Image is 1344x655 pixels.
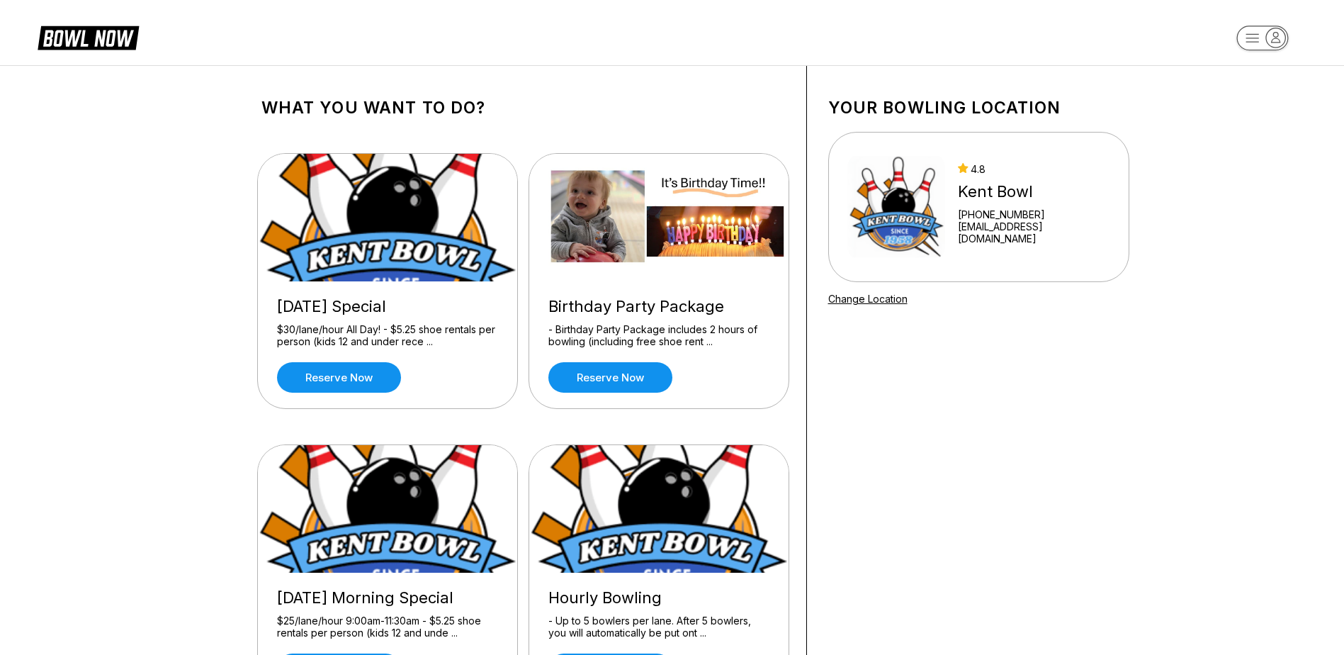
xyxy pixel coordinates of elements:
[529,445,790,573] img: Hourly Bowling
[277,297,498,316] div: [DATE] Special
[277,362,401,393] a: Reserve now
[277,615,498,639] div: $25/lane/hour 9:00am-11:30am - $5.25 shoe rentals per person (kids 12 and unde ...
[529,154,790,281] img: Birthday Party Package
[277,323,498,348] div: $30/lane/hour All Day! - $5.25 shoe rentals per person (kids 12 and under rece ...
[548,362,672,393] a: Reserve now
[847,154,946,260] img: Kent Bowl
[258,154,519,281] img: Wednesday Special
[958,163,1109,175] div: 4.8
[958,208,1109,220] div: [PHONE_NUMBER]
[958,182,1109,201] div: Kent Bowl
[548,615,769,639] div: - Up to 5 bowlers per lane. After 5 bowlers, you will automatically be put ont ...
[828,98,1129,118] h1: Your bowling location
[548,297,769,316] div: Birthday Party Package
[828,293,908,305] a: Change Location
[958,220,1109,245] a: [EMAIL_ADDRESS][DOMAIN_NAME]
[261,98,785,118] h1: What you want to do?
[548,323,769,348] div: - Birthday Party Package includes 2 hours of bowling (including free shoe rent ...
[277,588,498,608] div: [DATE] Morning Special
[548,588,769,608] div: Hourly Bowling
[258,445,519,573] img: Sunday Morning Special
